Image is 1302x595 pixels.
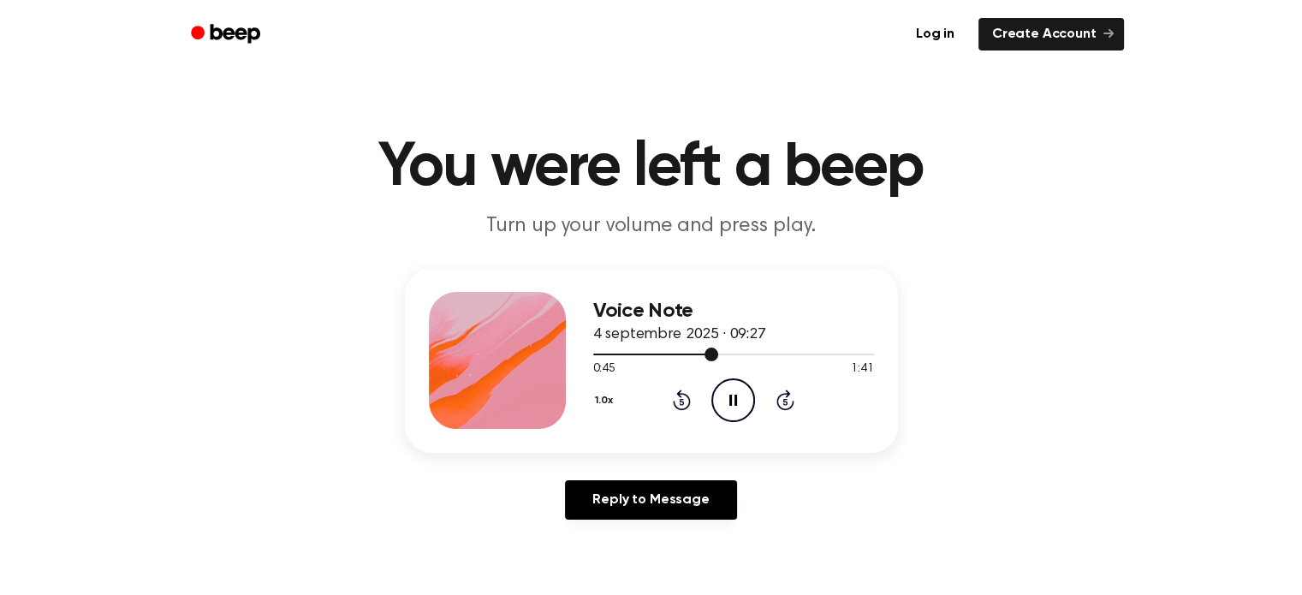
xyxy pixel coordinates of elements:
span: 1:41 [851,360,873,378]
h3: Voice Note [593,300,874,323]
a: Reply to Message [565,480,736,520]
a: Beep [179,18,276,51]
a: Log in [902,18,968,51]
button: 1.0x [593,386,620,415]
h1: You were left a beep [213,137,1090,199]
p: Turn up your volume and press play. [323,212,980,241]
a: Create Account [978,18,1124,51]
span: 0:45 [593,360,615,378]
span: 4 septembre 2025 · 09:27 [593,327,766,342]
